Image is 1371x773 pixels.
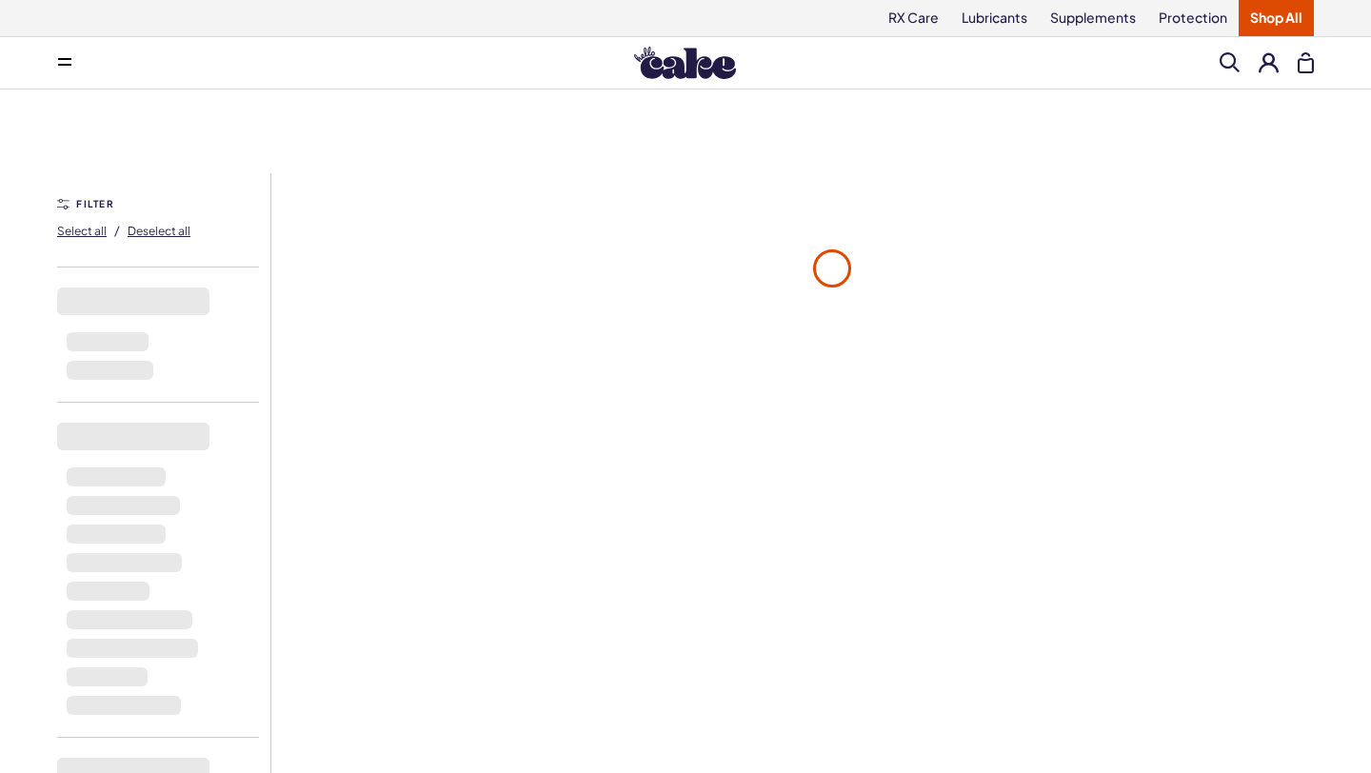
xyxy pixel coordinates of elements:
span: / [114,222,120,239]
span: Deselect all [128,224,190,238]
button: Select all [57,215,107,246]
span: Select all [57,224,107,238]
img: Hello Cake [634,47,736,79]
button: Deselect all [128,215,190,246]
